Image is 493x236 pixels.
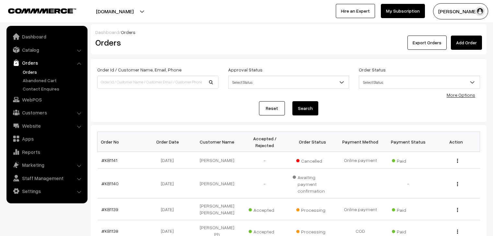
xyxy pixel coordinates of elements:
button: Export Orders [407,36,447,50]
a: Hire an Expert [336,4,375,18]
th: Customer Name [193,132,241,152]
th: Payment Status [384,132,432,152]
img: Menu [457,230,458,234]
th: Order Date [145,132,193,152]
img: Menu [457,208,458,212]
button: Search [292,101,318,115]
a: Dashboard [8,31,85,42]
td: [DATE] [145,168,193,198]
a: Orders [8,57,85,69]
a: COMMMERCE [8,6,65,14]
span: Accepted [249,227,281,235]
a: Reset [259,101,285,115]
a: Customers [8,107,85,118]
td: - [384,168,432,198]
span: Paid [392,156,424,164]
span: Paid [392,205,424,213]
label: Approval Status [228,66,263,73]
td: - [241,168,289,198]
div: / [95,29,482,36]
span: Select Status [359,77,480,88]
a: Contact Enquires [21,85,85,92]
a: Dashboard [95,29,119,35]
a: My Subscription [381,4,425,18]
span: Cancelled [296,156,329,164]
td: Online payment [336,198,384,220]
a: Orders [21,69,85,75]
label: Order Status [359,66,386,73]
a: WebPOS [8,94,85,105]
td: - [241,152,289,168]
th: Order No [98,132,146,152]
input: Order Id / Customer Name / Customer Email / Customer Phone [97,76,218,89]
a: Marketing [8,159,85,171]
h2: Orders [95,38,218,48]
button: [PERSON_NAME]… [433,3,488,19]
td: [DATE] [145,152,193,168]
td: [PERSON_NAME] [193,168,241,198]
th: Action [432,132,480,152]
span: Paid [392,227,424,235]
th: Accepted / Rejected [241,132,289,152]
a: Abandoned Cart [21,77,85,84]
a: Catalog [8,44,85,56]
a: Add Order [451,36,482,50]
a: Reports [8,146,85,158]
button: [DOMAIN_NAME] [73,3,156,19]
td: [DATE] [145,198,193,220]
th: Order Status [289,132,337,152]
label: Order Id / Customer Name, Email, Phone [97,66,182,73]
span: Processing [296,227,329,235]
img: Menu [457,182,458,186]
a: #KB1139 [101,207,118,212]
img: user [475,6,485,16]
span: Orders [121,29,135,35]
a: Website [8,120,85,132]
span: Select Status [359,76,480,89]
a: Settings [8,185,85,197]
a: More Options [447,92,475,98]
span: Accepted [249,205,281,213]
td: [PERSON_NAME] [PERSON_NAME] [193,198,241,220]
th: Payment Method [336,132,384,152]
a: Staff Management [8,172,85,184]
a: Apps [8,133,85,145]
td: [PERSON_NAME] [193,152,241,168]
span: Processing [296,205,329,213]
span: Awaiting payment confirmation [293,172,333,194]
img: Menu [457,159,458,163]
a: #KB1140 [101,181,119,186]
a: #KB1141 [101,157,117,163]
span: Select Status [228,76,349,89]
a: #KB1138 [101,228,118,234]
img: COMMMERCE [8,8,76,13]
span: Select Status [229,77,349,88]
td: Online payment [336,152,384,168]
